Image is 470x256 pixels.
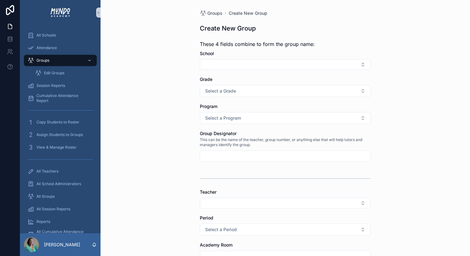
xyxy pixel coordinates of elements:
a: All Cumulative Attendance Report [24,229,97,240]
span: Cumulative Attendance Report [36,93,90,103]
button: Select Button [200,112,371,124]
span: Groups [36,58,49,63]
a: Create New Group [229,10,267,16]
span: Teacher [200,189,216,195]
span: All Schools [36,33,56,38]
span: Grade [200,77,212,82]
button: Select Button [200,198,371,208]
span: Select a Period [205,226,237,233]
span: All Groups [36,194,55,199]
a: Groups [24,55,97,66]
span: Groups [207,10,222,16]
a: Session Reports [24,80,97,91]
button: Select Button [200,85,371,97]
a: Copy Students to Roster [24,117,97,128]
a: All Groups [24,191,97,202]
span: Edit Groups [44,71,64,76]
span: Session Reports [36,83,65,88]
span: All School Administrators [36,181,81,186]
a: All Session Reports [24,203,97,215]
a: Assign Students to Groups [24,129,97,140]
span: Attendance [36,45,57,50]
span: This can be the name of the teacher, group number, or anything else that will help tutors and man... [200,137,371,147]
h1: Create New Group [200,24,256,33]
button: Select Button [200,224,371,236]
span: Select a Grade [205,88,236,94]
span: Copy Students to Roster [36,120,79,125]
span: Academy Room [200,242,232,247]
a: Groups [200,10,222,16]
span: School [200,51,214,56]
span: Reports [36,219,50,224]
span: Program [200,104,217,109]
span: Assign Students to Groups [36,132,83,137]
a: View & Manage Roster [24,142,97,153]
span: All Teachers [36,169,58,174]
a: Attendance [24,42,97,54]
span: These 4 fields combine to form the group name: [200,40,315,48]
a: Edit Groups [31,67,97,79]
div: scrollable content [20,25,101,233]
span: All Session Reports [36,207,70,212]
a: All Teachers [24,166,97,177]
a: All Schools [24,30,97,41]
a: All School Administrators [24,178,97,190]
span: All Cumulative Attendance Report [36,229,90,239]
span: Period [200,215,213,220]
button: Select Button [200,59,371,70]
a: Cumulative Attendance Report [24,93,97,104]
img: App logo [50,8,71,18]
span: View & Manage Roster [36,145,77,150]
a: Reports [24,216,97,227]
span: Group Designator [200,131,237,136]
p: [PERSON_NAME] [44,242,80,248]
span: Select a Program [205,115,241,121]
